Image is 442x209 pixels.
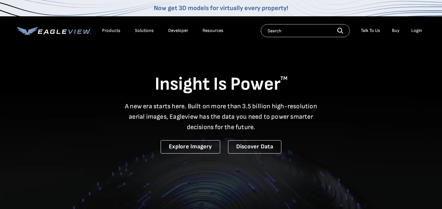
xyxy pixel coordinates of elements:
a: Now get 3D models for virtually every property! [154,4,288,12]
div: Resources [203,28,223,34]
a: Discover Data [228,140,281,154]
sup: TM [280,75,288,82]
div: Login [411,28,422,34]
a: Explore Imagery [161,140,220,154]
input: Search [261,24,350,37]
p: A new era starts here. Built on more than 3.5 billion high-resolution aerial images, Eagleview ha... [121,101,321,132]
a: Buy [392,28,399,34]
div: Talk To Us [361,28,380,34]
div: Solutions [135,28,154,34]
a: Developer [168,28,188,34]
div: Products [102,28,120,34]
h1: Insight Is Power [17,73,425,96]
